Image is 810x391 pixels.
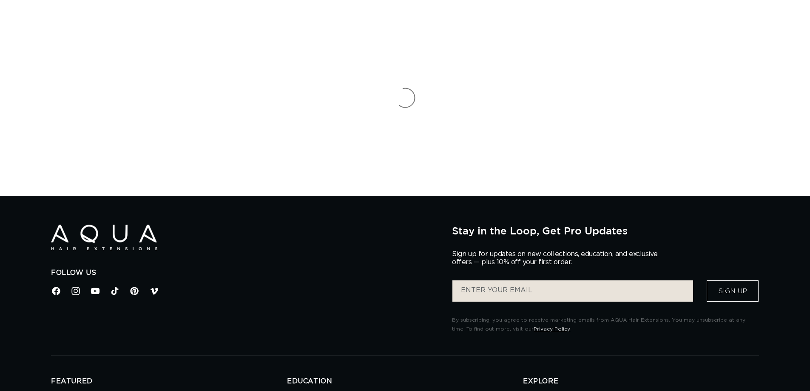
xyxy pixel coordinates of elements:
[452,250,665,266] p: Sign up for updates on new collections, education, and exclusive offers — plus 10% off your first...
[51,225,157,251] img: Aqua Hair Extensions
[452,225,759,237] h2: Stay in the Loop, Get Pro Updates
[51,377,287,386] h2: FEATURED
[523,377,759,386] h2: EXPLORE
[452,316,759,334] p: By subscribing, you agree to receive marketing emails from AQUA Hair Extensions. You may unsubscr...
[287,377,523,386] h2: EDUCATION
[534,326,570,331] a: Privacy Policy
[51,268,439,277] h2: Follow Us
[452,280,693,302] input: ENTER YOUR EMAIL
[707,280,759,302] button: Sign Up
